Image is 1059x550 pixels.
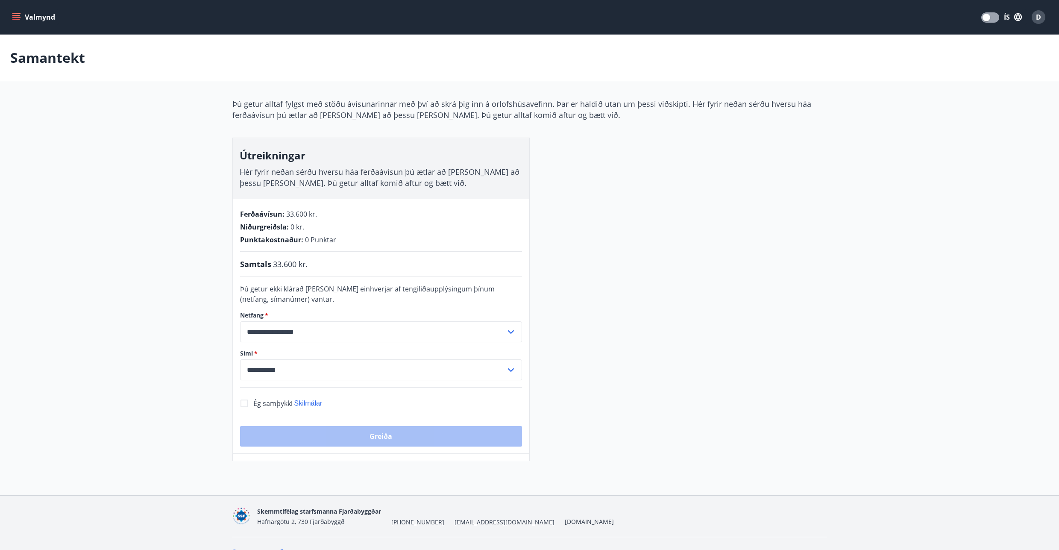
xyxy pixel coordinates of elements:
[294,400,323,407] span: Skilmálar
[10,9,59,25] button: menu
[240,222,289,232] span: Niðurgreiðsla :
[253,399,293,408] span: Ég samþykki
[294,399,323,408] button: Skilmálar
[286,209,317,219] span: 33.600 kr.
[1036,12,1041,22] span: D
[257,518,344,526] span: Hafnargötu 2, 730 Fjarðabyggð
[290,222,304,232] span: 0 kr.
[240,259,271,270] span: Samtals
[257,507,381,515] span: Skemmtifélag starfsmanna Fjarðabyggðar
[305,235,336,244] span: 0 Punktar
[240,284,495,304] span: Þú getur ekki klárað [PERSON_NAME] einhverjar af tengiliðaupplýsingum þínum (netfang, símanúmer) ...
[10,48,85,67] p: Samantekt
[1028,7,1049,27] button: D
[455,518,554,526] span: [EMAIL_ADDRESS][DOMAIN_NAME]
[240,209,285,219] span: Ferðaávísun :
[999,9,1027,25] button: ÍS
[273,259,308,270] span: 33.600 kr.
[565,518,614,526] a: [DOMAIN_NAME]
[240,235,303,244] span: Punktakostnaður :
[983,14,990,21] span: Translations Mode
[240,349,522,358] label: Sími
[240,167,519,188] span: Hér fyrir neðan sérðu hversu háa ferðaávísun þú ætlar að [PERSON_NAME] að þessu [PERSON_NAME]. Þú...
[232,507,251,526] img: cylvs0ZTfs2BATwCrfri5DMxJTSYOCFO6F4l8grU.png
[391,518,444,526] span: [PHONE_NUMBER]
[240,148,522,163] h3: Útreikningar
[240,311,522,320] label: Netfang
[232,98,827,121] p: Þú getur alltaf fylgst með stöðu ávísunarinnar með því að skrá þig inn á orlofshúsavefinn. Þar er...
